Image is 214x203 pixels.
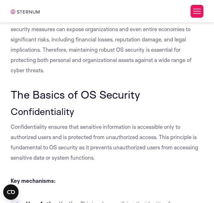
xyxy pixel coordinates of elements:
span: Confidentiality ensures that sensitive information is accessible only to authorized users and is ... [11,123,198,161]
button: Toggle Menu [191,5,203,18]
img: sternum iot [11,9,40,14]
button: Open CMP widget [3,184,19,200]
span: Confidentiality [11,105,74,117]
span: Moreover, the importance of OS security extends beyond individual computers to encompass organiza... [11,5,202,74]
span: The Basics of OS Security [11,88,140,101]
b: Key mechanisms: [11,177,56,184]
